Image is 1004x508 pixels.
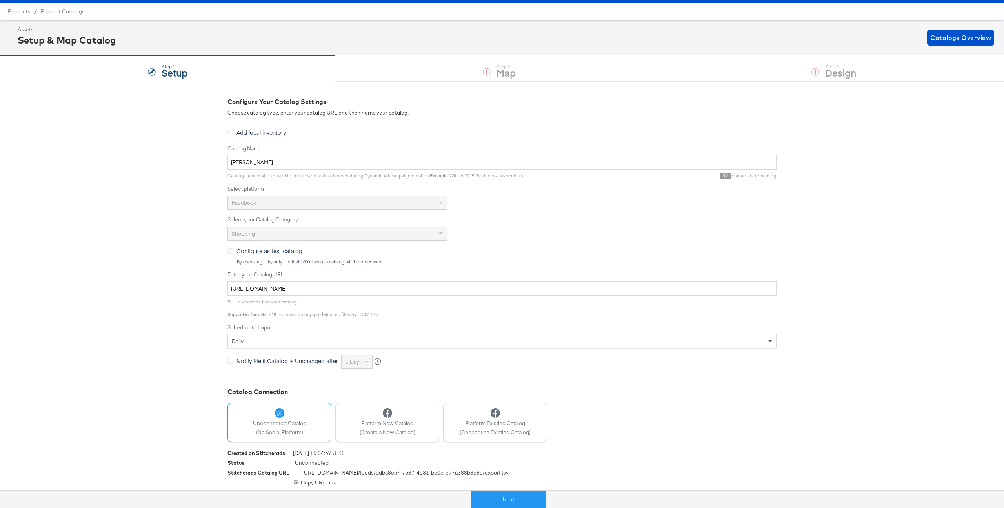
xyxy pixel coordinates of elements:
[293,450,343,459] span: [DATE] 15:04:57 UTC
[41,8,84,15] a: Product Catalogs
[528,173,777,179] div: characters remaining
[253,429,306,436] span: (No Social Platform)
[18,33,116,47] div: Setup & Map Catalog
[236,357,338,365] span: Notify Me if Catalog is Unchanged after
[227,299,378,317] span: Tell us where to find your catalog. : XML, comma, tab or pipe delimited files e.g. CSV, TSV.
[430,173,447,179] strong: Example
[927,30,994,46] button: Catalogs Overview
[720,173,731,179] span: 92
[227,155,777,170] input: Name your catalog e.g. My Dynamic Product Catalog
[443,403,547,442] button: Platform Existing Catalog(Connect an Existing Catalog)
[346,358,359,365] span: 1 day
[227,271,777,278] label: Enter your Catalog URL
[236,128,286,136] span: Add local inventory
[360,420,415,427] span: Platform New Catalog
[18,26,116,33] div: Assets
[162,64,187,69] div: Step: 1
[232,199,256,206] span: Facebook
[295,459,329,469] span: Unconnected
[930,32,991,43] span: Catalogs Overview
[360,429,415,436] span: (Create a New Catalog)
[162,66,187,79] strong: Setup
[227,281,777,296] input: Enter Catalog URL, e.g. http://www.example.com/products.xml
[227,324,777,331] label: Schedule to Import
[227,387,777,397] div: Catalog Connection
[227,145,777,152] label: Catalog Name
[232,230,255,237] span: Shopping
[227,479,777,486] div: Copy URL Link
[227,469,289,477] div: Stitcherads Catalog URL
[227,459,245,467] div: Status
[227,450,285,457] div: Created on Stitcherads
[227,173,528,179] span: Catalog names will be used to create sets and audiences during Dynamic Ad campaign creation. : Wi...
[227,216,777,223] label: Select your Catalog Category
[227,97,777,106] div: Configure Your Catalog Settings
[232,338,244,345] span: daily
[227,311,267,317] strong: Supported formats
[236,247,302,255] span: Configure as test catalog
[227,109,777,117] div: Choose catalog type, enter your catalog URL and then name your catalog.
[460,429,531,436] span: (Connect an Existing Catalog)
[227,185,777,193] label: Select platform
[30,8,41,15] span: /
[227,403,331,442] button: Unconnected Catalog(No Social Platform)
[253,420,306,427] span: Unconnected Catalog
[8,8,30,15] span: Products
[236,259,777,265] div: By checking this, only the first 100 rows of a catalog will be processed.
[460,420,531,427] span: Platform Existing Catalog
[335,403,439,442] button: Platform New Catalog(Create a New Catalog)
[302,469,509,479] span: [URL][DOMAIN_NAME] /feeds/ ddba8ca7-7b87-4d31-bc0e-c97a388b8c8e /export.tsv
